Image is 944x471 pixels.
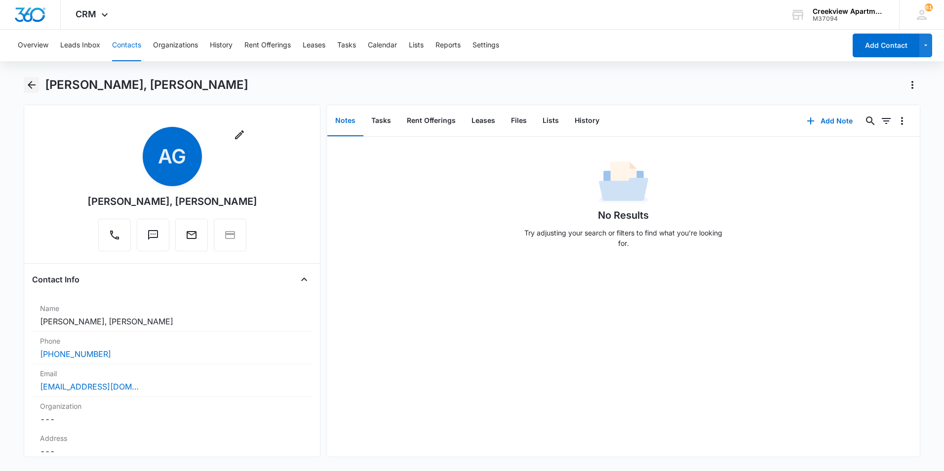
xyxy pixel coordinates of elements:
button: Actions [905,77,920,93]
button: Lists [409,30,424,61]
button: Contacts [112,30,141,61]
div: [PERSON_NAME], [PERSON_NAME] [87,194,257,209]
button: Search... [863,113,878,129]
span: 61 [925,3,933,11]
div: Organization--- [32,397,312,429]
button: Organizations [153,30,198,61]
div: Address--- [32,429,312,462]
button: Notes [327,106,363,136]
button: Rent Offerings [399,106,464,136]
button: Email [175,219,208,251]
button: Settings [472,30,499,61]
img: No Data [599,158,648,208]
h1: No Results [598,208,649,223]
a: Email [175,234,208,242]
button: History [210,30,233,61]
div: Email[EMAIL_ADDRESS][DOMAIN_NAME] [32,364,312,397]
div: account id [813,15,885,22]
h1: [PERSON_NAME], [PERSON_NAME] [45,78,248,92]
button: Text [137,219,169,251]
div: Name[PERSON_NAME], [PERSON_NAME] [32,299,312,332]
label: Address [40,433,304,443]
label: Email [40,368,304,379]
button: Leases [303,30,325,61]
p: Try adjusting your search or filters to find what you’re looking for. [520,228,727,248]
button: History [567,106,607,136]
dd: [PERSON_NAME], [PERSON_NAME] [40,315,304,327]
button: Leads Inbox [60,30,100,61]
button: Overflow Menu [894,113,910,129]
a: Call [98,234,131,242]
div: notifications count [925,3,933,11]
button: Calendar [368,30,397,61]
span: CRM [76,9,96,19]
label: Phone [40,336,304,346]
div: Phone[PHONE_NUMBER] [32,332,312,364]
a: [EMAIL_ADDRESS][DOMAIN_NAME] [40,381,139,392]
button: Call [98,219,131,251]
div: account name [813,7,885,15]
a: [PHONE_NUMBER] [40,348,111,360]
h4: Contact Info [32,274,79,285]
button: Tasks [363,106,399,136]
button: Files [503,106,535,136]
button: Reports [435,30,461,61]
dd: --- [40,445,304,457]
button: Leases [464,106,503,136]
button: Add Note [797,109,863,133]
a: Text [137,234,169,242]
label: Name [40,303,304,314]
label: Organization [40,401,304,411]
button: Add Contact [853,34,919,57]
span: AG [143,127,202,186]
button: Filters [878,113,894,129]
button: Rent Offerings [244,30,291,61]
button: Back [24,77,39,93]
button: Lists [535,106,567,136]
dd: --- [40,413,304,425]
button: Overview [18,30,48,61]
button: Tasks [337,30,356,61]
button: Close [296,272,312,287]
